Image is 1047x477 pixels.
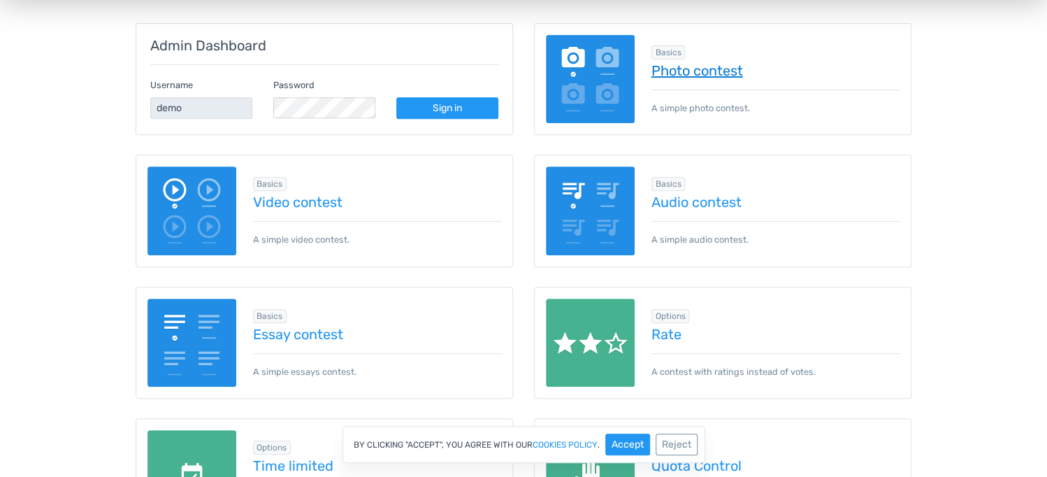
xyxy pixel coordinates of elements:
button: Reject [656,434,698,455]
p: A simple photo contest. [651,90,900,115]
p: A simple video contest. [253,221,502,246]
img: essay-contest.png.webp [147,299,236,387]
img: rate.png.webp [546,299,635,387]
p: A simple essays contest. [253,353,502,378]
h5: Admin Dashboard [150,38,498,53]
img: image-poll.png.webp [546,35,635,124]
div: By clicking "Accept", you agree with our . [342,426,705,463]
a: Video contest [253,194,502,210]
a: Quota Control [651,458,900,474]
a: Sign in [396,97,498,119]
label: Password [273,78,315,92]
a: cookies policy [533,441,598,449]
a: Rate [651,327,900,342]
img: audio-poll.png.webp [546,166,635,255]
button: Accept [605,434,650,455]
span: Browse all in Basics [651,45,686,59]
a: Photo contest [651,63,900,78]
a: Audio contest [651,194,900,210]
p: A contest with ratings instead of votes. [651,353,900,378]
span: Browse all in Basics [253,309,287,323]
img: video-poll.png.webp [147,166,236,255]
p: A simple audio contest. [651,221,900,246]
span: Browse all in Basics [651,177,686,191]
a: Essay contest [253,327,502,342]
span: Browse all in Options [651,309,690,323]
a: Time limited [253,458,502,474]
label: Username [150,78,193,92]
span: Browse all in Basics [253,177,287,191]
